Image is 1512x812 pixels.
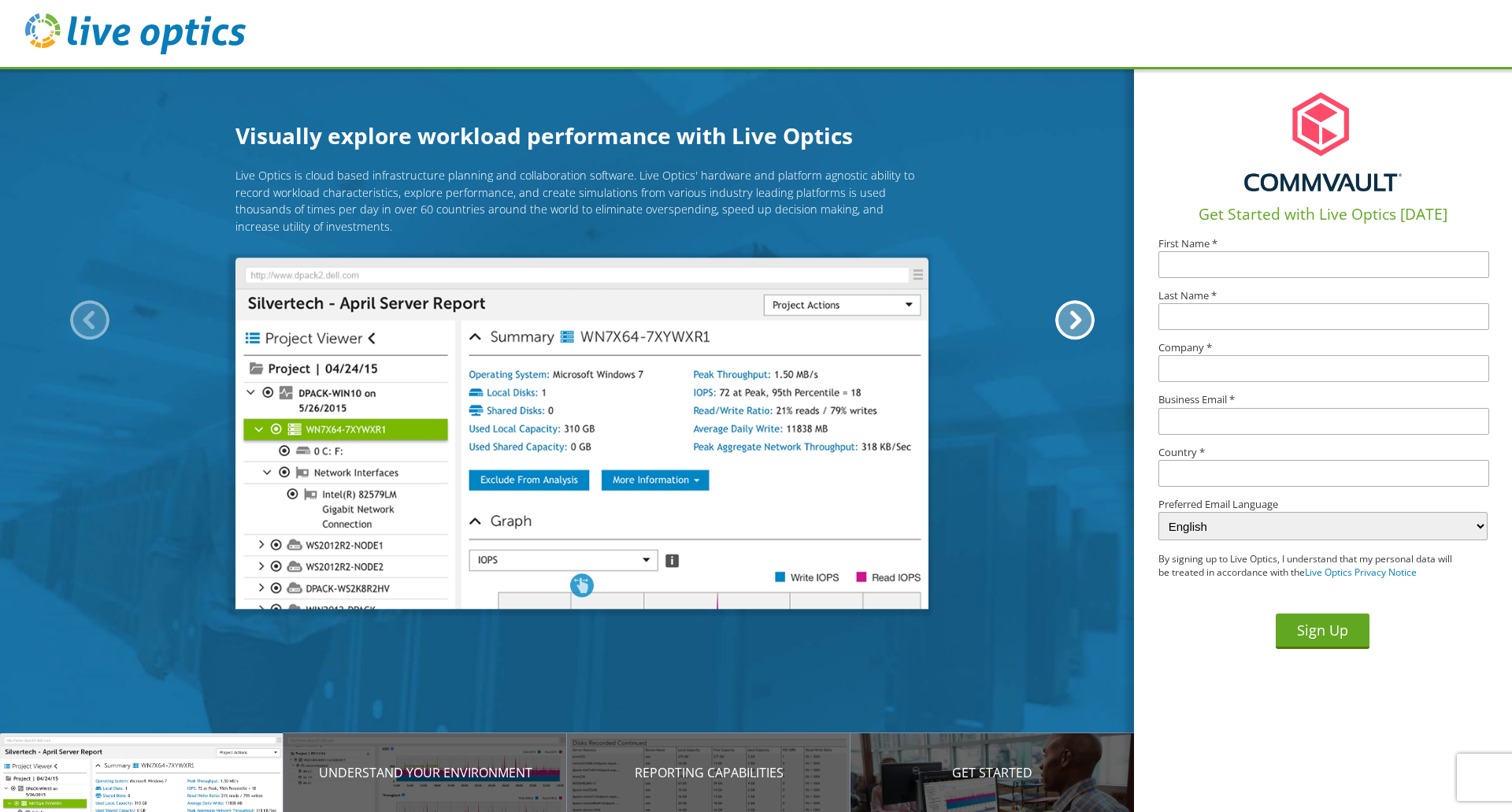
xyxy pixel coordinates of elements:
[1158,343,1488,353] label: Company *
[1158,239,1488,249] label: First Name *
[1158,395,1488,405] label: Business Email *
[1305,565,1417,579] a: Live Optics Privacy Notice
[235,119,928,152] h1: Visually explore workload performance with Live Optics
[1158,291,1488,301] label: Last Name *
[235,167,928,235] p: Live Optics is cloud based infrastructure planning and collaboration software. Live Optics' hardw...
[283,763,567,782] p: Understand your environment
[1140,203,1506,226] h1: Get Started with Live Optics [DATE]
[850,763,1134,782] p: Get Started
[1276,614,1369,649] button: Sign Up
[1244,83,1402,201] img: cA5QzfPAaeUAAAAASUVORK5CYII=
[25,13,246,54] img: live_optics_svg.svg
[235,258,928,610] img: Introducing Live Optics
[1158,553,1455,580] p: By signing up to Live Optics, I understand that my personal data will be treated in accordance wi...
[1158,499,1488,510] label: Preferred Email Language
[1158,447,1488,458] label: Country *
[567,763,850,782] p: Reporting Capabilities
